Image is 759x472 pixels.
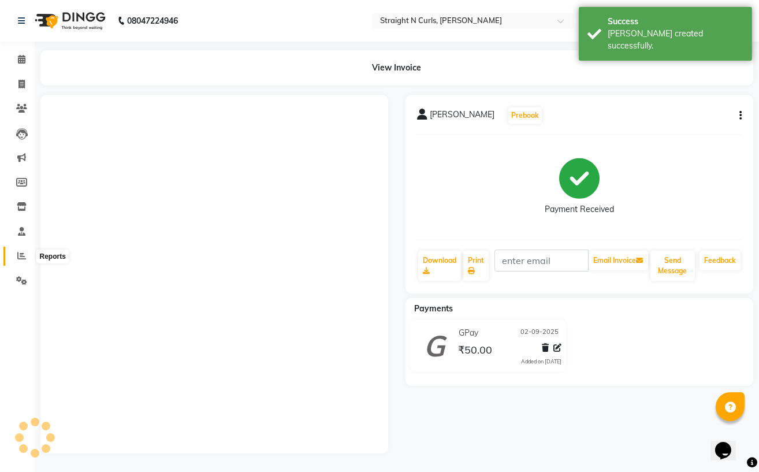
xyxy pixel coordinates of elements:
div: Bill created successfully. [608,28,743,52]
button: Send Message [650,251,695,281]
button: Prebook [508,107,542,124]
a: Feedback [700,251,741,270]
span: Payments [414,303,453,314]
a: Download [418,251,461,281]
button: Email Invoice [589,251,648,270]
div: Reports [37,250,69,263]
b: 08047224946 [127,5,178,37]
div: View Invoice [40,50,753,86]
div: Success [608,16,743,28]
iframe: chat widget [710,426,747,460]
div: Added on [DATE] [521,358,561,366]
div: Payment Received [545,204,614,216]
img: logo [29,5,109,37]
span: GPay [459,327,478,339]
span: [PERSON_NAME] [430,109,494,125]
span: ₹50.00 [458,343,492,359]
input: enter email [494,250,589,272]
a: Print [463,251,489,281]
span: 02-09-2025 [520,327,559,339]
